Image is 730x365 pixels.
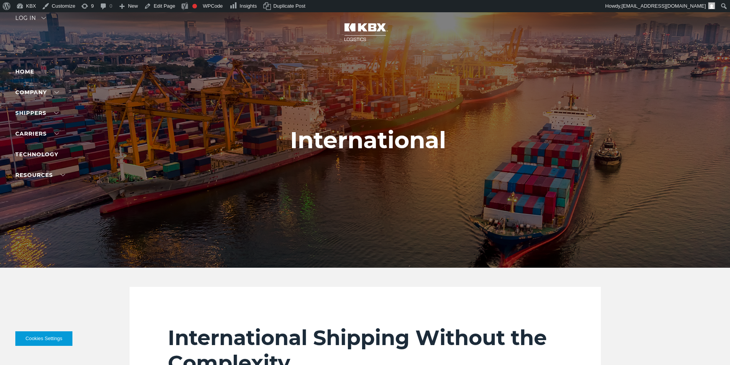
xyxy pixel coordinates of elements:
a: Carriers [15,130,59,137]
h1: International [290,127,446,153]
img: kbx logo [336,15,394,49]
a: SHIPPERS [15,110,59,116]
img: arrow [41,17,46,19]
span: Insights [240,3,257,9]
div: Log in [15,15,46,26]
a: Home [15,68,34,75]
a: Company [15,89,59,96]
span: [EMAIL_ADDRESS][DOMAIN_NAME] [622,3,706,9]
button: Cookies Settings [15,331,72,346]
div: Focus keyphrase not set [192,4,197,8]
a: RESOURCES [15,172,65,178]
a: Technology [15,151,58,158]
